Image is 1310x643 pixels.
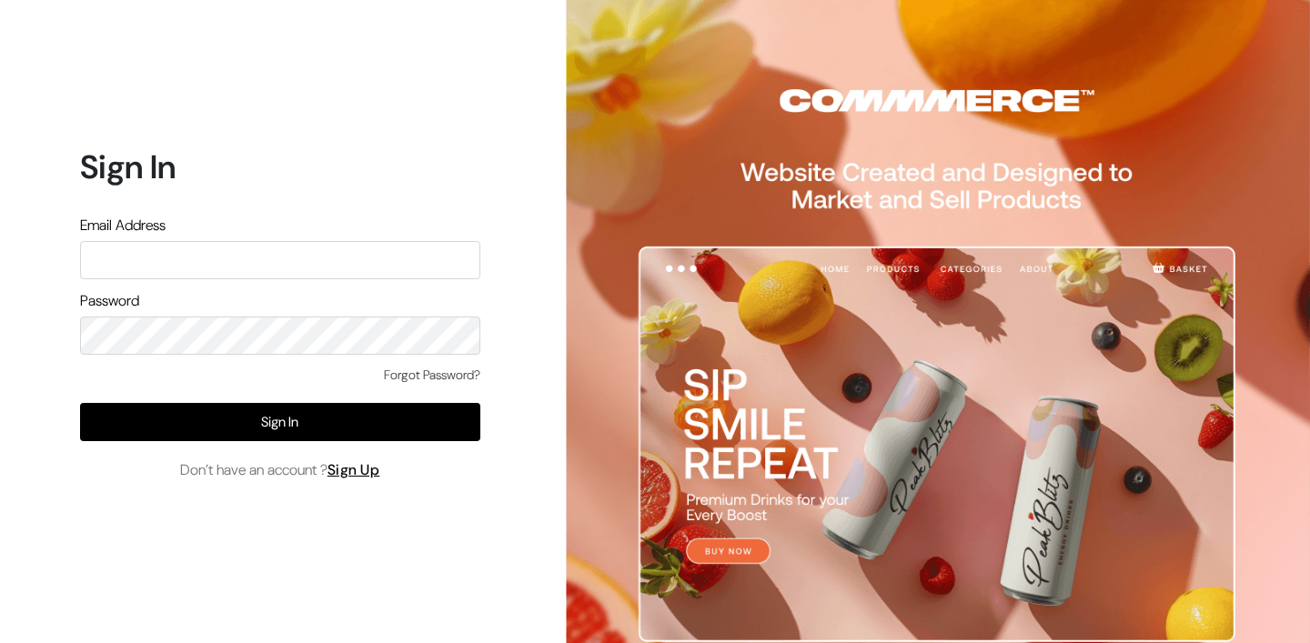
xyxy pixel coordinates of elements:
[80,403,480,441] button: Sign In
[80,215,166,236] label: Email Address
[80,147,480,186] h1: Sign In
[80,290,139,312] label: Password
[180,459,380,481] span: Don’t have an account ?
[327,460,380,479] a: Sign Up
[384,366,480,385] a: Forgot Password?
